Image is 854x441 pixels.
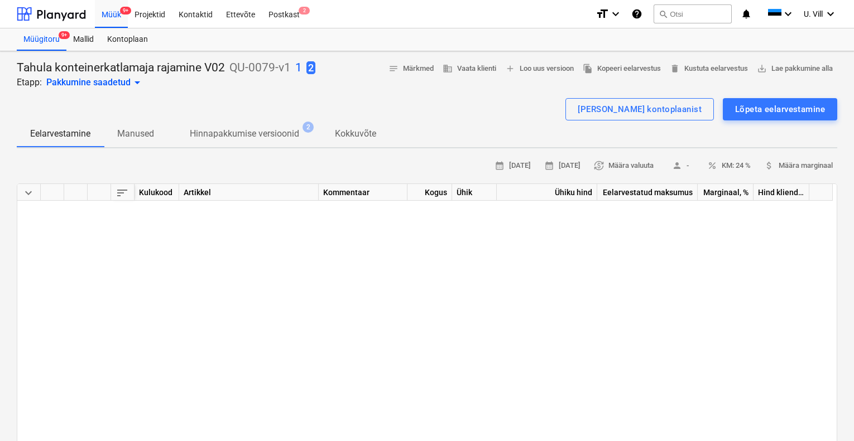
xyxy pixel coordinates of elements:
span: person [672,161,682,171]
i: notifications [741,7,752,21]
span: Sorteeri read tabelis [116,186,129,200]
div: Vestlusvidin [798,387,854,441]
div: Müügitoru [17,28,66,51]
button: [DATE] [490,157,535,175]
span: business [443,64,453,74]
i: format_size [596,7,609,21]
p: Tahula konteinerkatlamaja rajamine V02 [17,60,225,76]
div: Pakkumine saadetud [46,76,144,89]
button: Otsi [654,4,732,23]
span: Märkmed [388,62,434,75]
p: Eelarvestamine [30,127,90,140]
button: [DATE] [540,157,585,175]
span: file_copy [583,64,593,74]
div: Hind kliendile [754,184,809,201]
span: Vaata klienti [443,62,496,75]
button: Loo uus versioon [501,60,578,77]
button: - [663,157,698,175]
span: delete [670,64,680,74]
span: [DATE] [495,159,531,172]
a: Kontoplaan [100,28,155,51]
button: Kustuta eelarvestus [665,60,752,77]
iframe: Chat Widget [798,387,854,441]
span: Lae pakkumine alla [757,62,833,75]
a: Mallid [66,28,100,51]
i: keyboard_arrow_down [824,7,837,21]
i: Abikeskus [631,7,642,21]
button: KM: 24 % [703,157,755,175]
p: Kokkuvõte [335,127,376,140]
button: Vaata klienti [438,60,501,77]
span: notes [388,64,399,74]
button: Lõpeta eelarvestamine [723,98,837,120]
span: Loo uus versioon [505,62,574,75]
div: Ühiku hind [497,184,597,201]
button: Märkmed [384,60,438,77]
p: QU-0079-v1 [229,60,291,76]
span: 9+ [120,7,131,14]
div: [PERSON_NAME] kontoplaanist [578,102,702,117]
span: U. Vill [804,9,823,18]
span: 2 [299,7,310,14]
button: Määra valuuta [589,157,658,175]
span: KM: 24 % [707,159,751,172]
p: Manused [117,127,154,140]
span: Määra valuuta [594,159,654,172]
span: calendar_month [495,161,505,171]
button: 1 [295,60,302,76]
button: [PERSON_NAME] kontoplaanist [565,98,714,120]
a: Müügitoru9+ [17,28,66,51]
button: Määra marginaal [760,157,837,175]
span: 9+ [59,31,70,39]
span: Määra marginaal [764,159,833,172]
div: Marginaal, % [698,184,754,201]
span: save_alt [757,64,767,74]
i: keyboard_arrow_down [781,7,795,21]
div: Artikkel [179,184,319,201]
div: Kommentaar [319,184,407,201]
span: 2 [306,61,315,74]
span: currency_exchange [594,161,604,171]
button: 2 [306,60,315,76]
span: Kustuta eelarvestus [670,62,748,75]
span: [DATE] [544,159,580,172]
p: Hinnapakkumise versioonid [190,127,299,140]
button: Kopeeri eelarvestus [578,60,665,77]
span: arrow_drop_down [131,76,144,89]
span: 2 [303,122,314,133]
div: Ühik [452,184,497,201]
span: search [659,9,668,18]
div: Lõpeta eelarvestamine [735,102,825,117]
div: Kulukood [135,184,179,201]
button: Lae pakkumine alla [752,60,837,77]
div: Kogus [407,184,452,201]
span: calendar_month [544,161,554,171]
span: - [667,159,694,172]
p: Etapp: [17,76,42,89]
span: attach_money [764,161,774,171]
span: percent [707,161,717,171]
span: Ahenda kõik kategooriad [22,186,35,200]
span: add [505,64,515,74]
span: Kopeeri eelarvestus [583,62,661,75]
div: Eelarvestatud maksumus [597,184,698,201]
i: keyboard_arrow_down [609,7,622,21]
